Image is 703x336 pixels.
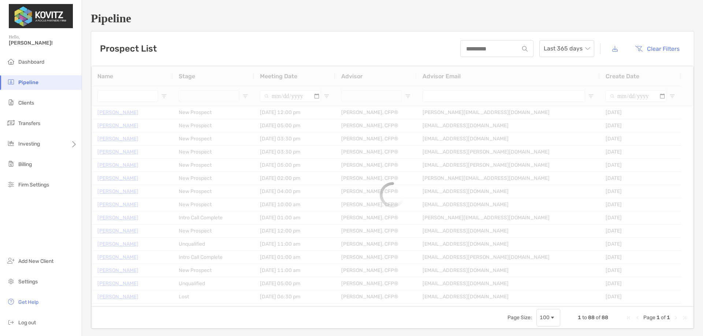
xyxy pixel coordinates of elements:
img: firm-settings icon [7,180,15,189]
span: Firm Settings [18,182,49,188]
span: 1 [656,314,660,321]
span: Log out [18,320,36,326]
span: 88 [602,314,608,321]
span: Page [643,314,655,321]
span: Get Help [18,299,38,305]
span: of [661,314,666,321]
span: 88 [588,314,595,321]
img: settings icon [7,277,15,286]
img: Zoe Logo [9,3,73,29]
span: Clients [18,100,34,106]
h1: Pipeline [91,12,694,25]
button: Clear Filters [629,41,685,57]
img: transfers icon [7,118,15,127]
h3: Prospect List [100,44,157,54]
div: Previous Page [635,315,640,321]
span: of [596,314,600,321]
span: Investing [18,141,40,147]
span: Settings [18,279,38,285]
span: Dashboard [18,59,44,65]
span: to [582,314,587,321]
span: Add New Client [18,258,53,264]
img: dashboard icon [7,57,15,66]
img: investing icon [7,139,15,148]
div: 100 [540,314,550,321]
span: Billing [18,161,32,167]
span: [PERSON_NAME]! [9,40,77,46]
img: add_new_client icon [7,256,15,265]
img: get-help icon [7,297,15,306]
div: Page Size [536,309,560,326]
img: clients icon [7,98,15,107]
img: input icon [522,46,528,52]
div: Next Page [673,315,679,321]
div: Last Page [682,315,688,321]
span: 1 [667,314,670,321]
img: pipeline icon [7,78,15,86]
span: 1 [578,314,581,321]
div: First Page [626,315,632,321]
span: Last 365 days [544,41,590,57]
span: Transfers [18,120,40,127]
span: Pipeline [18,79,38,86]
img: billing icon [7,159,15,168]
img: logout icon [7,318,15,326]
div: Page Size: [507,314,532,321]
